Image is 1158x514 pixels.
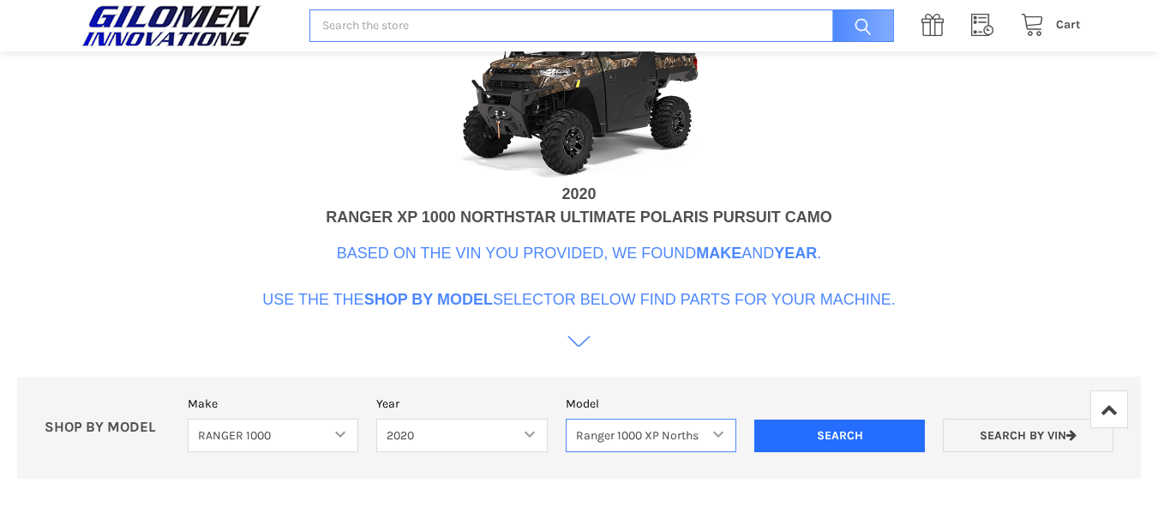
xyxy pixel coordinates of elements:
img: GILOMEN INNOVATIONS [77,4,266,47]
p: Based on the VIN you provided, we found and . Use the the selector below find parts for your mach... [262,242,896,311]
a: Search by VIN [943,419,1113,452]
div: RANGER XP 1000 NORTHSTAR ULTIMATE POLARIS PURSUIT CAMO [326,206,832,229]
p: SHOP BY MODEL [35,419,179,437]
a: GILOMEN INNOVATIONS [77,4,291,47]
a: Top of Page [1090,390,1128,428]
input: Search the store [309,9,893,43]
span: Cart [1056,17,1081,32]
label: Make [188,395,358,413]
div: 2020 [561,183,596,206]
b: Make [696,245,741,262]
a: Cart [1011,15,1081,36]
label: Model [566,395,736,413]
input: Search [824,9,894,43]
input: Search [754,420,925,452]
label: Year [376,395,547,413]
b: Year [774,245,817,262]
b: Shop By Model [364,291,493,308]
